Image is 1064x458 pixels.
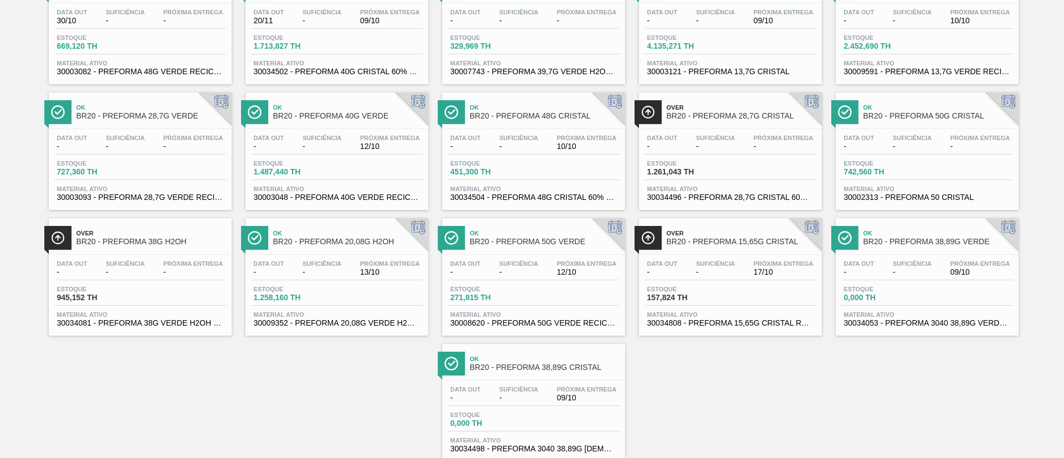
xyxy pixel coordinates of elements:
span: - [844,17,874,25]
span: - [57,142,88,151]
span: Over [667,230,816,236]
span: 09/10 [360,17,420,25]
span: 30/10 [57,17,88,25]
span: BR20 - PREFORMA 50G VERDE [470,238,620,246]
span: 09/10 [950,268,1010,276]
span: Ok [76,104,226,111]
span: Próxima Entrega [163,260,223,267]
span: Estoque [451,411,528,418]
span: Ok [273,104,423,111]
span: 1.258,160 TH [254,294,331,302]
span: Data out [844,9,874,16]
span: Data out [254,260,284,267]
img: Ícone [444,231,458,245]
span: 30003093 - PREFORMA 28,7G VERDE RECICLADA [57,193,223,202]
span: 09/10 [754,17,814,25]
span: - [647,268,678,276]
a: ÍconeOkBR20 - PREFORMA 28,7G VERDEData out-Suficiência-Próxima Entrega-Estoque727,360 THMaterial ... [40,84,237,210]
span: - [303,268,341,276]
span: Estoque [844,34,922,41]
span: Material ativo [57,311,223,318]
a: ÍconeOverBR20 - PREFORMA 28,7G CRISTALData out-Suficiência-Próxima Entrega-Estoque1.261,043 THMat... [631,84,827,210]
span: 20/11 [254,17,284,25]
a: ÍconeOkBR20 - PREFORMA 20,08G H2OHData out-Suficiência-Próxima Entrega13/10Estoque1.258,160 THMat... [237,210,434,336]
span: 30002313 - PREFORMA 50 CRISTAL [844,193,1010,202]
span: Material ativo [451,311,617,318]
span: - [499,268,538,276]
span: Material ativo [254,186,420,192]
img: Ícone [248,231,262,245]
span: 30034498 - PREFORMA 3040 38,89G CRIST 60% REC [451,445,617,453]
span: - [254,268,284,276]
span: Próxima Entrega [754,135,814,141]
img: Ícone [444,357,458,370]
span: - [844,142,874,151]
span: Estoque [451,286,528,292]
span: Estoque [647,286,725,292]
span: 0,000 TH [451,419,528,428]
span: Próxima Entrega [557,386,617,393]
span: - [893,17,932,25]
span: - [893,268,932,276]
span: Data out [451,260,481,267]
span: Material ativo [844,186,1010,192]
span: 30034504 - PREFORMA 48G CRISTAL 60% REC [451,193,617,202]
span: Ok [470,230,620,236]
span: Data out [844,135,874,141]
a: ÍconeOkBR20 - PREFORMA 50G VERDEData out-Suficiência-Próxima Entrega12/10Estoque271,815 THMateria... [434,210,631,336]
span: - [57,268,88,276]
span: Estoque [254,160,331,167]
span: BR20 - PREFORMA 20,08G H2OH [273,238,423,246]
span: - [499,394,538,402]
span: - [303,17,341,25]
span: Estoque [57,286,135,292]
span: - [451,268,481,276]
span: Data out [647,260,678,267]
img: Ícone [641,105,655,119]
span: Próxima Entrega [754,260,814,267]
span: Estoque [451,160,528,167]
span: Próxima Entrega [754,9,814,16]
span: Suficiência [303,9,341,16]
img: Ícone [838,231,852,245]
span: - [163,142,223,151]
span: - [647,17,678,25]
span: Data out [451,9,481,16]
span: Ok [863,230,1013,236]
span: Ok [470,104,620,111]
span: Data out [57,260,88,267]
span: 12/10 [360,142,420,151]
span: Suficiência [106,135,145,141]
span: - [754,142,814,151]
span: 329,969 TH [451,42,528,50]
span: 30034496 - PREFORMA 28,7G CRISTAL 60% REC [647,193,814,202]
img: Ícone [51,105,65,119]
span: Estoque [254,34,331,41]
span: Data out [451,386,481,393]
span: - [499,17,538,25]
span: 30008620 - PREFORMA 50G VERDE RECICLADA [451,319,617,327]
span: - [893,142,932,151]
span: 669,120 TH [57,42,135,50]
span: - [106,142,145,151]
span: Data out [254,135,284,141]
span: 17/10 [754,268,814,276]
span: Suficiência [696,9,735,16]
span: 451,300 TH [451,168,528,176]
span: - [106,268,145,276]
span: 30009591 - PREFORMA 13,7G VERDE RECICLADA [844,68,1010,76]
span: Data out [254,9,284,16]
a: ÍconeOverBR20 - PREFORMA 38G H2OHData out-Suficiência-Próxima Entrega-Estoque945,152 THMaterial a... [40,210,237,336]
span: Próxima Entrega [163,135,223,141]
span: Próxima Entrega [557,135,617,141]
span: - [254,142,284,151]
span: Material ativo [254,60,420,66]
a: ÍconeOkBR20 - PREFORMA 50G CRISTALData out-Suficiência-Próxima Entrega-Estoque742,560 THMaterial ... [827,84,1024,210]
span: - [163,17,223,25]
span: 30034808 - PREFORMA 15,65G CRISTAL RECICLADA [647,319,814,327]
span: 30034081 - PREFORMA 38G VERDE H2OH RECICLADA [57,319,223,327]
span: Próxima Entrega [360,260,420,267]
span: Suficiência [303,135,341,141]
span: Material ativo [844,60,1010,66]
span: Data out [57,135,88,141]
